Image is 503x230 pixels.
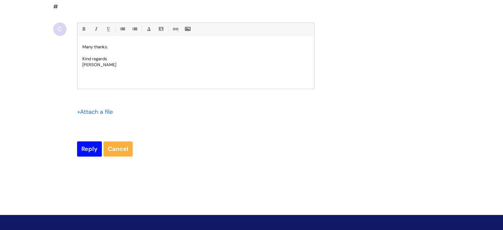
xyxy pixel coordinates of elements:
p: [PERSON_NAME] [82,62,309,68]
a: Italic (Ctrl-I) [92,25,100,33]
a: Link [171,25,179,33]
div: C [53,23,66,36]
a: 1. Ordered List (Ctrl-Shift-8) [130,25,139,33]
a: • Unordered List (Ctrl-Shift-7) [118,25,126,33]
a: Bold (Ctrl-B) [79,25,88,33]
a: Back Color [157,25,165,33]
a: Underline(Ctrl-U) [104,25,112,33]
p: Kind regards [82,56,309,62]
a: Font Color [145,25,153,33]
a: Cancel [104,141,133,157]
span: + [77,108,80,116]
a: Insert Image... [183,25,191,33]
p: Many thanks. [82,44,309,50]
input: Reply [77,141,102,157]
div: Attach a file [77,107,117,117]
